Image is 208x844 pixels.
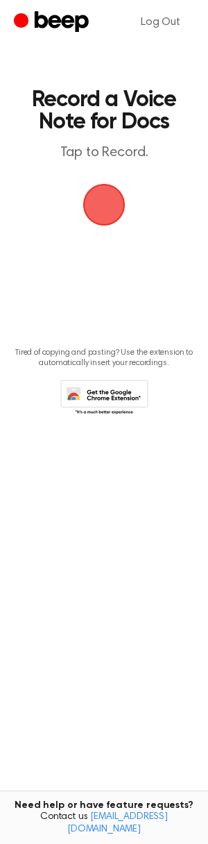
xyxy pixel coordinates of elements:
[25,89,183,133] h1: Record a Voice Note for Docs
[8,811,200,836] span: Contact us
[14,9,92,36] a: Beep
[67,812,168,834] a: [EMAIL_ADDRESS][DOMAIN_NAME]
[25,144,183,162] p: Tap to Record.
[127,6,194,39] a: Log Out
[83,184,125,226] img: Beep Logo
[11,348,197,369] p: Tired of copying and pasting? Use the extension to automatically insert your recordings.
